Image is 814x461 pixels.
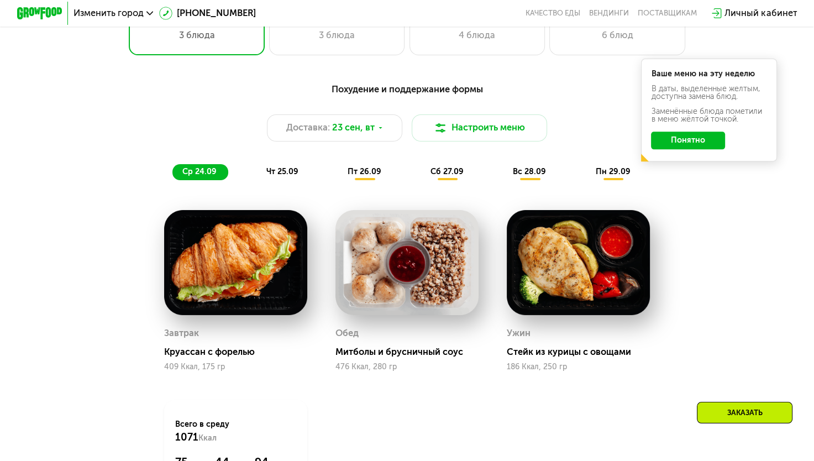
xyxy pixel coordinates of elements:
a: Качество еды [526,9,580,18]
a: Вендинги [589,9,629,18]
div: В даты, выделенные желтым, доступна замена блюд. [651,85,766,101]
div: Личный кабинет [724,7,797,20]
div: Стейк из курицы с овощами [507,347,659,358]
span: Изменить город [73,9,144,18]
span: вс 28.09 [513,167,546,176]
div: поставщикам [638,9,697,18]
div: 3 блюда [281,29,393,43]
button: Настроить меню [412,114,548,142]
div: Круассан с форелью [164,347,317,358]
div: 409 Ккал, 175 гр [164,363,307,371]
span: пн 29.09 [595,167,630,176]
div: 476 Ккал, 280 гр [335,363,479,371]
span: чт 25.09 [266,167,298,176]
div: Митболы и брусничный соус [335,347,488,358]
div: 6 блюд [561,29,674,43]
span: 23 сен, вт [332,121,375,135]
span: пт 26.09 [348,167,381,176]
span: Доставка: [286,121,330,135]
span: 1071 [175,431,198,443]
div: 4 блюда [421,29,533,43]
span: Ккал [198,433,217,443]
div: 3 блюда [141,29,253,43]
span: ср 24.09 [182,167,217,176]
div: Заменённые блюда пометили в меню жёлтой точкой. [651,108,766,124]
div: Обед [335,325,359,342]
a: [PHONE_NUMBER] [159,7,256,20]
div: Ваше меню на эту неделю [651,70,766,78]
div: Похудение и поддержание формы [72,82,742,97]
div: 186 Ккал, 250 гр [507,363,650,371]
div: Заказать [697,402,792,423]
div: Ужин [507,325,531,342]
button: Понятно [651,132,725,150]
div: Завтрак [164,325,199,342]
span: сб 27.09 [430,167,464,176]
div: Всего в среду [175,419,296,444]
